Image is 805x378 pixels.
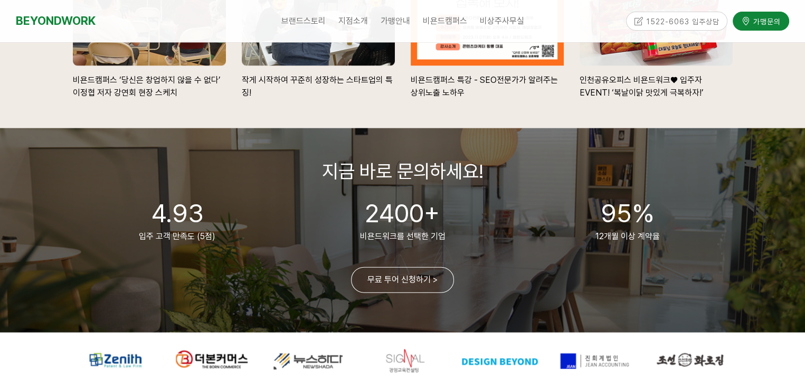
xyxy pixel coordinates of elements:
span: 95% [601,198,655,229]
span: 가맹안내 [381,16,410,26]
a: 비욘드캠퍼스 [416,8,473,34]
p: 인천공유오피스 비욘드워크♥ 입주자 EVENT! ‘복날이닭 맛있게 극복하자!’ [580,66,733,99]
span: 2400+ [365,198,440,229]
span: 가맹문의 [750,16,781,26]
a: 가맹안내 [374,8,416,34]
p: 비욘드캠퍼스 특강 - SEO전문가가 알려주는 상위노출 노하우 [411,66,564,99]
span: 입주 고객 만족도 (5점) [139,231,215,241]
span: 비욘드워크를 선택한 기업 [359,231,445,241]
p: 비욘드캠퍼스 ‘당신은 창업하지 않을 수 없다’ 이정협 저자 강연회 현장 스케치 [73,66,226,99]
a: BEYONDWORK [16,11,96,31]
a: 무료 투어 신청하기 > [351,267,454,293]
span: 12개월 이상 계약율 [595,231,660,241]
span: 지점소개 [338,16,368,26]
span: 브랜드스토리 [281,16,326,26]
p: 작게 시작하여 꾸준히 성장하는 스타트업의 특징! [242,66,395,99]
a: 브랜드스토리 [275,8,332,34]
span: 지금 바로 문의하세요! [322,160,484,183]
a: 지점소개 [332,8,374,34]
span: 비상주사무실 [480,16,524,26]
span: 비욘드캠퍼스 [423,16,467,26]
span: 4.93 [151,198,203,229]
a: 비상주사무실 [473,8,531,34]
a: 가맹문의 [733,12,789,30]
